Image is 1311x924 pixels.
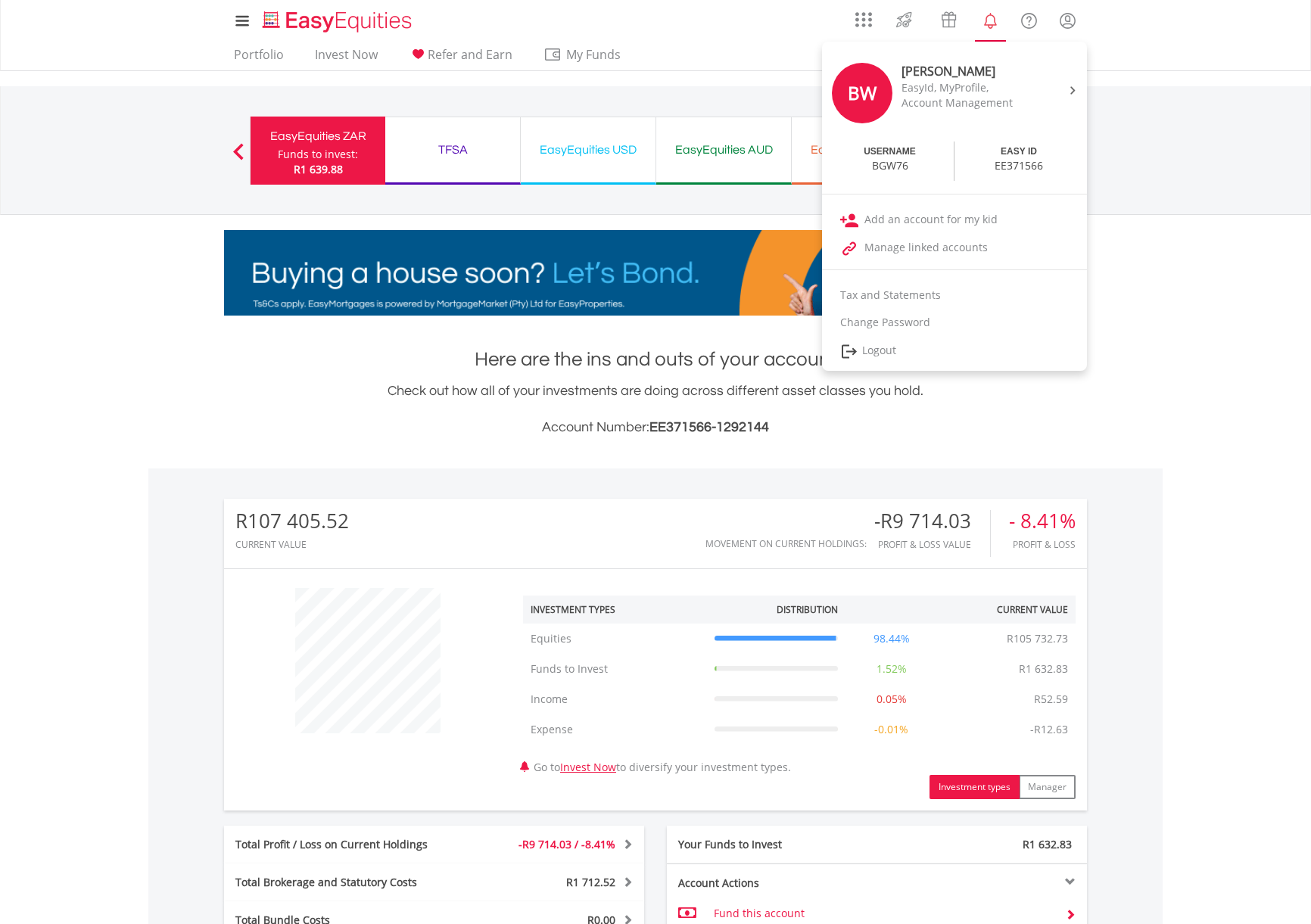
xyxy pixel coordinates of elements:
[845,684,938,714] td: 0.05%
[845,4,882,28] a: AppsGrid
[1001,145,1037,158] div: EASY ID
[874,540,990,549] div: Profit & Loss Value
[845,654,938,684] td: 1.52%
[278,147,358,162] div: Funds to invest:
[874,510,990,532] div: -R9 714.03
[512,580,1087,799] div: Go to to diversify your investment types.
[801,139,917,160] div: EasyEquities EUR
[523,714,707,745] td: Expense
[1009,510,1076,532] div: - 8.41%
[294,162,343,176] span: R1 639.88
[667,876,877,891] div: Account Actions
[1023,837,1072,851] span: R1 632.83
[937,596,1076,624] th: Current Value
[999,624,1076,654] td: R105 732.73
[235,540,349,549] div: CURRENT VALUE
[855,11,872,28] img: grid-menu-icon.svg
[665,139,782,160] div: EasyEquities AUD
[523,654,707,684] td: Funds to Invest
[930,775,1020,799] button: Investment types
[845,714,938,745] td: -0.01%
[892,8,917,32] img: thrive-v2.svg
[845,624,938,654] td: 98.44%
[1011,654,1076,684] td: R1 632.83
[822,45,1087,186] a: BW [PERSON_NAME] EasyId, MyProfile, Account Management USERNAME BGW76 EASY ID EE371566
[864,145,916,158] div: USERNAME
[235,510,349,532] div: R107 405.52
[530,139,646,160] div: EasyEquities USD
[224,837,469,852] div: Total Profit / Loss on Current Holdings
[822,309,1087,336] a: Change Password
[403,47,518,70] a: Refer and Earn
[971,4,1010,34] a: Notifications
[832,63,892,123] div: BW
[667,837,877,852] div: Your Funds to Invest
[560,760,616,774] a: Invest Now
[872,158,908,173] div: BGW76
[1023,714,1076,745] td: -R12.63
[822,234,1087,262] a: Manage linked accounts
[995,158,1043,173] div: EE371566
[1010,4,1048,34] a: FAQ's and Support
[566,875,615,889] span: R1 712.52
[1019,775,1076,799] button: Manager
[1048,4,1087,37] a: My Profile
[822,206,1087,234] a: Add an account for my kid
[523,624,707,654] td: Equities
[224,230,1087,316] img: EasyMortage Promotion Banner
[224,346,1087,373] h1: Here are the ins and outs of your account
[523,596,707,624] th: Investment Types
[394,139,511,160] div: TFSA
[1009,540,1076,549] div: Profit & Loss
[428,46,512,63] span: Refer and Earn
[224,417,1087,438] h3: Account Number:
[257,4,418,34] a: Home page
[936,8,961,32] img: vouchers-v2.svg
[260,126,376,147] div: EasyEquities ZAR
[649,420,769,434] span: EE371566-1292144
[523,684,707,714] td: Income
[228,47,290,70] a: Portfolio
[543,45,643,64] span: My Funds
[902,63,1029,80] div: [PERSON_NAME]
[902,95,1029,110] div: Account Management
[309,47,384,70] a: Invest Now
[902,80,1029,95] div: EasyId, MyProfile,
[777,603,838,616] div: Distribution
[518,837,615,851] span: -R9 714.03 / -8.41%
[822,336,1087,367] a: Logout
[822,282,1087,309] a: Tax and Statements
[260,9,418,34] img: EasyEquities_Logo.png
[705,539,867,549] div: Movement on Current Holdings:
[224,381,1087,438] div: Check out how all of your investments are doing across different asset classes you hold.
[223,151,254,166] button: Previous
[224,875,469,890] div: Total Brokerage and Statutory Costs
[926,4,971,32] a: Vouchers
[1026,684,1076,714] td: R52.59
